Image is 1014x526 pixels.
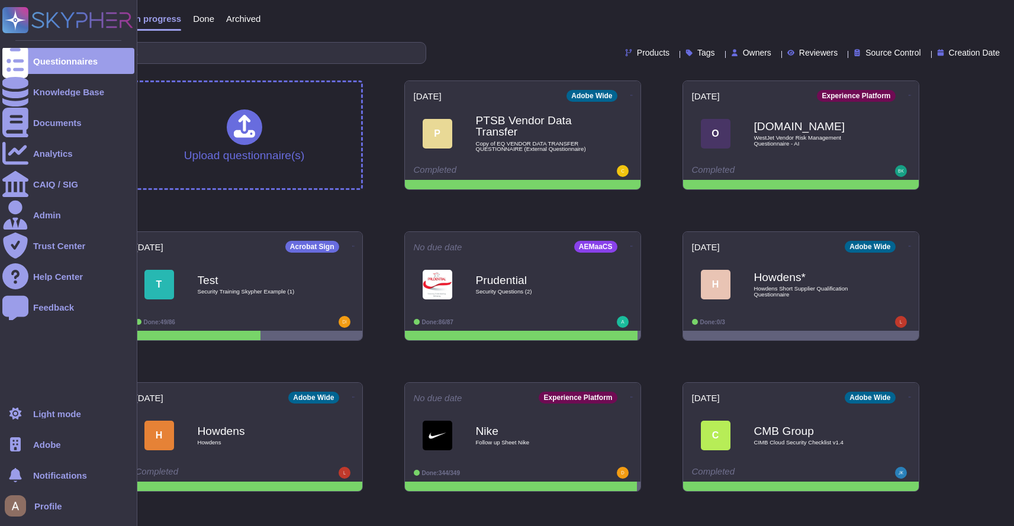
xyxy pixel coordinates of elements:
[33,272,83,281] div: Help Center
[33,471,87,480] span: Notifications
[144,421,174,450] div: H
[33,409,81,418] div: Light mode
[133,14,181,23] span: In progress
[949,49,1000,57] span: Creation Date
[845,241,895,253] div: Adobe Wide
[136,243,163,251] span: [DATE]
[2,79,134,105] a: Knowledge Base
[476,425,594,437] b: Nike
[2,233,134,259] a: Trust Center
[895,467,907,479] img: user
[476,141,594,152] span: Copy of EQ VENDOR DATA TRANSFER QUESTIONNAIRE (External Questionnaire)
[34,502,62,511] span: Profile
[423,270,452,299] img: Logo
[701,119,730,149] div: O
[144,319,175,325] span: Done: 49/86
[2,263,134,289] a: Help Center
[33,88,104,96] div: Knowledge Base
[198,289,316,295] span: Security Training Skypher Example (1)
[414,165,559,177] div: Completed
[33,440,61,449] span: Adobe
[47,43,426,63] input: Search by keywords
[754,425,873,437] b: CMB Group
[817,90,895,102] div: Experience Platform
[198,425,316,437] b: Howdens
[2,48,134,74] a: Questionnaires
[422,319,453,325] span: Done: 86/87
[2,109,134,135] a: Documents
[33,180,78,189] div: CAIQ / SIG
[184,109,305,161] div: Upload questionnaire(s)
[799,49,838,57] span: Reviewers
[895,316,907,328] img: user
[701,421,730,450] div: C
[136,467,281,479] div: Completed
[193,14,214,23] span: Done
[701,270,730,299] div: H
[339,467,350,479] img: user
[285,241,339,253] div: Acrobat Sign
[754,135,873,146] span: WestJet Vendor Risk Management Questionnaire - AI
[198,275,316,286] b: Test
[33,149,73,158] div: Analytics
[2,171,134,197] a: CAIQ / SIG
[692,165,837,177] div: Completed
[136,393,163,402] span: [DATE]
[617,467,629,479] img: user
[198,440,316,446] span: Howdens
[895,165,907,177] img: user
[692,243,720,251] span: [DATE]
[754,272,873,283] b: Howdens*
[2,294,134,320] a: Feedback
[754,440,873,446] span: CIMB Cloud Security Checklist v1.4
[476,440,594,446] span: Follow up Sheet Nike
[754,121,873,132] b: [DOMAIN_NAME]
[700,319,725,325] span: Done: 0/3
[423,421,452,450] img: Logo
[692,393,720,402] span: [DATE]
[226,14,260,23] span: Archived
[2,140,134,166] a: Analytics
[288,392,339,404] div: Adobe Wide
[566,90,617,102] div: Adobe Wide
[2,493,34,519] button: user
[692,92,720,101] span: [DATE]
[2,202,134,228] a: Admin
[33,303,74,312] div: Feedback
[845,392,895,404] div: Adobe Wide
[33,118,82,127] div: Documents
[539,392,617,404] div: Experience Platform
[697,49,715,57] span: Tags
[339,316,350,328] img: user
[33,241,85,250] div: Trust Center
[865,49,920,57] span: Source Control
[692,467,837,479] div: Completed
[754,286,873,297] span: Howdens Short Supplier Qualification Questionnaire
[574,241,617,253] div: AEMaaCS
[476,289,594,295] span: Security Questions (2)
[414,243,462,251] span: No due date
[5,495,26,517] img: user
[476,275,594,286] b: Prudential
[33,57,98,66] div: Questionnaires
[476,115,594,137] b: PTSB Vendor Data Transfer
[422,470,461,476] span: Done: 344/349
[144,270,174,299] div: T
[617,165,629,177] img: user
[617,316,629,328] img: user
[423,119,452,149] div: P
[637,49,669,57] span: Products
[743,49,771,57] span: Owners
[33,211,61,220] div: Admin
[414,393,462,402] span: No due date
[414,92,442,101] span: [DATE]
